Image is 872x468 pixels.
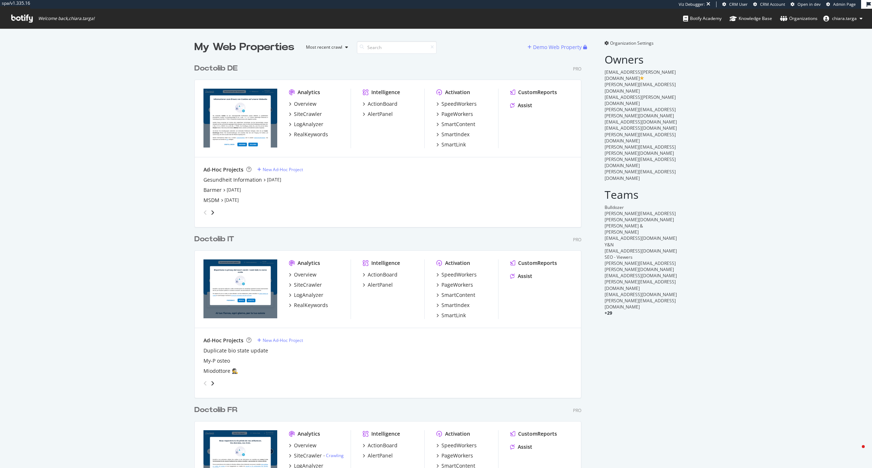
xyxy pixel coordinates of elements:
span: [EMAIL_ADDRESS][DOMAIN_NAME] [605,119,677,125]
input: Search [357,41,437,54]
a: PageWorkers [436,110,473,118]
div: - [323,452,344,459]
div: RealKeywords [294,131,328,138]
a: RealKeywords [289,302,328,309]
span: Open in dev [798,1,821,7]
a: ActionBoard [363,100,397,108]
div: Intelligence [371,89,400,96]
a: Crawling [326,452,344,459]
a: CRM Account [753,1,785,7]
div: Ad-Hoc Projects [203,166,243,173]
div: Doctolib FR [194,405,237,415]
a: Overview [289,442,316,449]
a: SmartContent [436,121,475,128]
div: angle-left [201,378,210,389]
div: Duplicate bio state update [203,347,268,354]
div: Overview [294,442,316,449]
div: SiteCrawler [294,452,322,459]
a: Doctolib IT [194,234,237,245]
a: Doctolib DE [194,63,241,74]
a: Open in dev [791,1,821,7]
a: SpeedWorkers [436,442,477,449]
div: Most recent crawl [306,45,342,49]
div: Intelligence [371,430,400,437]
div: RealKeywords [294,302,328,309]
div: LogAnalyzer [294,121,323,128]
span: CRM Account [760,1,785,7]
div: angle-left [201,207,210,218]
a: RealKeywords [289,131,328,138]
span: [PERSON_NAME][EMAIL_ADDRESS][PERSON_NAME][DOMAIN_NAME] [605,210,676,223]
div: SiteCrawler [294,281,322,289]
a: Gesundheit Information [203,176,262,183]
div: CustomReports [518,259,557,267]
button: Demo Web Property [528,41,583,53]
a: SmartLink [436,141,466,148]
a: AlertPanel [363,281,393,289]
span: [PERSON_NAME][EMAIL_ADDRESS][DOMAIN_NAME] [605,156,676,169]
div: angle-right [210,380,215,387]
div: Miodottore 🕵️ [203,367,238,375]
div: AlertPanel [368,281,393,289]
div: ActionBoard [368,442,397,449]
span: [PERSON_NAME][EMAIL_ADDRESS][DOMAIN_NAME] [605,279,676,291]
div: Analytics [298,259,320,267]
div: SpeedWorkers [441,100,477,108]
div: Demo Web Property [533,44,582,51]
div: Botify Academy [683,15,722,22]
div: Analytics [298,89,320,96]
iframe: Intercom live chat [847,443,865,461]
span: Admin Page [833,1,856,7]
div: CustomReports [518,430,557,437]
a: [DATE] [225,197,239,203]
div: Overview [294,100,316,108]
a: CustomReports [510,89,557,96]
div: Assist [518,273,532,280]
a: Organizations [780,9,817,28]
button: Most recent crawl [300,41,351,53]
a: SiteCrawler- Crawling [289,452,344,459]
a: SiteCrawler [289,281,322,289]
span: [PERSON_NAME][EMAIL_ADDRESS][DOMAIN_NAME] [605,169,676,181]
div: PageWorkers [441,452,473,459]
span: CRM User [729,1,748,7]
span: [EMAIL_ADDRESS][DOMAIN_NAME] [605,235,677,241]
div: AlertPanel [368,452,393,459]
a: Overview [289,100,316,108]
span: Welcome back, chiara.targa ! [38,16,94,21]
div: PageWorkers [441,110,473,118]
a: [DATE] [267,177,281,183]
h2: Teams [605,189,678,201]
span: chiara.targa [832,15,857,21]
a: ActionBoard [363,442,397,449]
a: Admin Page [826,1,856,7]
a: Overview [289,271,316,278]
a: PageWorkers [436,452,473,459]
a: [DATE] [227,187,241,193]
div: Y&N [605,242,678,248]
a: CRM User [722,1,748,7]
span: [PERSON_NAME][EMAIL_ADDRESS][DOMAIN_NAME] [605,132,676,144]
a: CustomReports [510,430,557,437]
div: Pro [573,66,581,72]
div: Analytics [298,430,320,437]
span: [PERSON_NAME][EMAIL_ADDRESS][PERSON_NAME][DOMAIN_NAME] [605,144,676,156]
span: [EMAIL_ADDRESS][PERSON_NAME][DOMAIN_NAME] [605,69,676,81]
div: My Web Properties [194,40,294,55]
a: ActionBoard [363,271,397,278]
div: My-P osteo [203,357,230,364]
a: Barmer [203,186,222,194]
div: SmartIndex [441,302,469,309]
div: SmartIndex [441,131,469,138]
div: Doctolib DE [194,63,238,74]
div: Activation [445,259,470,267]
a: Demo Web Property [528,44,583,50]
a: AlertPanel [363,452,393,459]
span: [EMAIL_ADDRESS][DOMAIN_NAME] [605,273,677,279]
a: SpeedWorkers [436,271,477,278]
img: doctolib.de [203,89,277,148]
a: PageWorkers [436,281,473,289]
a: SpeedWorkers [436,100,477,108]
a: AlertPanel [363,110,393,118]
